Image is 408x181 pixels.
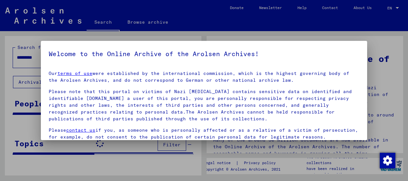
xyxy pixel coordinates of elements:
[49,49,359,59] h5: Welcome to the Online Archive of the Arolsen Archives!
[49,70,359,84] p: Our were established by the international commission, which is the highest governing body of the ...
[49,88,359,122] p: Please note that this portal on victims of Nazi [MEDICAL_DATA] contains sensitive data on identif...
[66,127,95,133] a: contact us
[380,153,395,168] img: Change consent
[49,127,359,140] p: Please if you, as someone who is personally affected or as a relative of a victim of persecution,...
[57,70,92,76] a: terms of use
